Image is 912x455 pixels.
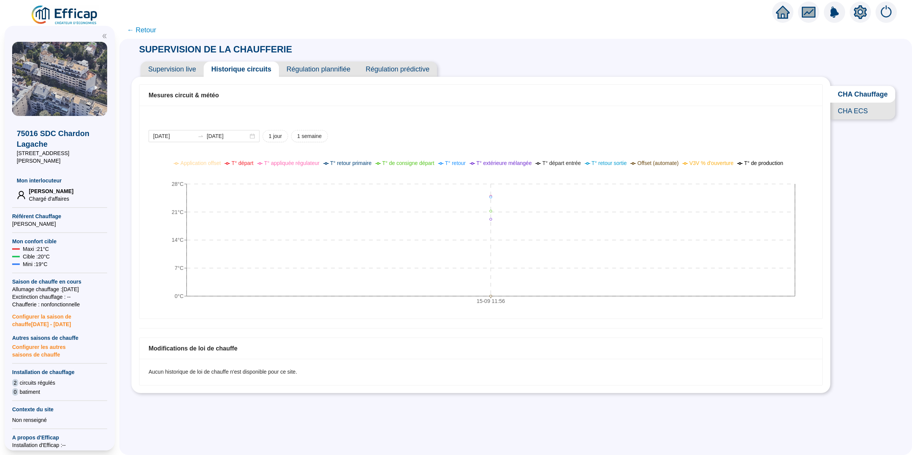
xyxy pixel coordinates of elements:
span: Mon confort cible [12,238,107,245]
span: CHA Chauffage [830,86,895,103]
button: 1 jour [263,130,288,142]
img: efficap energie logo [30,5,99,26]
span: Installation de chauffage [12,368,107,376]
div: Mesures circuit & météo [149,91,813,100]
span: 1 jour [269,132,282,140]
span: T° départ entrée [542,160,581,166]
span: Supervision live [141,62,204,77]
span: 75016 SDC Chardon Lagache [17,128,103,149]
span: Régulation prédictive [358,62,437,77]
span: Cible : 20 °C [23,253,50,260]
span: to [198,133,204,139]
span: 2 [12,379,18,387]
span: Offset (automate) [637,160,679,166]
span: Mini : 19 °C [23,260,47,268]
span: A propos d'Efficap [12,434,107,441]
span: Contexte du site [12,406,107,413]
span: [PERSON_NAME] [29,187,73,195]
span: [STREET_ADDRESS][PERSON_NAME] [17,149,103,165]
span: Référent Chauffage [12,212,107,220]
div: Modifications de loi de chauffe [149,344,813,353]
span: T° retour primaire [330,160,372,166]
div: Aucun historique de loi de chauffe n'est disponible pour ce site. [149,368,813,376]
tspan: 21°C [172,209,184,215]
span: V3V % d'ouverture [689,160,733,166]
span: [PERSON_NAME] [12,220,107,228]
span: T° extérieure mélangée [477,160,532,166]
span: 0 [12,388,18,396]
tspan: 15-09 11:56 [477,298,505,304]
span: T° départ [231,160,253,166]
span: 1 semaine [297,132,322,140]
span: Autres saisons de chauffe [12,334,107,342]
span: Exctinction chauffage : -- [12,293,107,301]
tspan: 14°C [172,237,184,243]
span: Configurer la saison de chauffe [DATE] - [DATE] [12,308,107,328]
span: T° retour [445,160,466,166]
span: T° de consigne départ [382,160,434,166]
span: batiment [20,388,40,396]
span: Chargé d'affaires [29,195,73,203]
span: Mon interlocuteur [17,177,103,184]
img: alerts [824,2,845,23]
span: double-left [102,33,107,39]
span: fund [802,5,815,19]
span: CHA ECS [830,103,895,119]
span: Maxi : 21 °C [23,245,49,253]
tspan: 7°C [175,265,184,271]
span: Configurer les autres saisons de chauffe [12,342,107,358]
div: Non renseigné [12,416,107,424]
input: Date de fin [207,132,248,140]
span: user [17,190,26,200]
tspan: 0°C [175,293,184,299]
button: 1 semaine [291,130,328,142]
span: setting [853,5,867,19]
input: Date de début [153,132,195,140]
span: Installation d'Efficap : -- [12,441,107,449]
span: T° appliquée régulateur [264,160,320,166]
span: T° de production [744,160,783,166]
tspan: 28°C [172,181,184,187]
span: home [776,5,790,19]
span: SUPERVISION DE LA CHAUFFERIE [131,44,300,54]
span: Historique circuits [204,62,279,77]
span: Saison de chauffe en cours [12,278,107,285]
span: Chaufferie : non fonctionnelle [12,301,107,308]
img: alerts [876,2,897,23]
span: Application offset [180,160,221,166]
span: circuits régulés [20,379,55,387]
span: Régulation plannifiée [279,62,358,77]
span: Allumage chauffage : [DATE] [12,285,107,293]
span: T° retour sortie [592,160,627,166]
span: swap-right [198,133,204,139]
span: ← Retour [127,25,156,35]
